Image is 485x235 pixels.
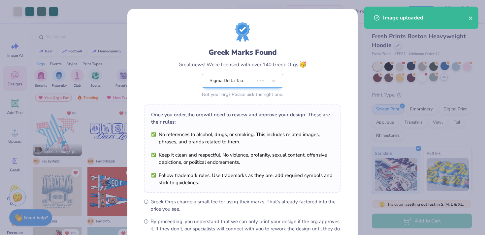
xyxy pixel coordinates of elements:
[469,14,473,22] button: close
[151,111,334,126] div: Once you order, the org will need to review and approve your design. These are their rules:
[383,14,469,22] div: Image uploaded
[209,47,277,58] div: Greek Marks Found
[202,91,283,98] div: Not your org? Please pick the right one.
[150,198,341,213] span: Greek Orgs charge a small fee for using their marks. That’s already factored into the price you see.
[235,22,250,42] img: License badge
[178,60,307,69] div: Great news! We're licensed with over 140 Greek Orgs.
[151,151,334,166] li: Keep it clean and respectful. No violence, profanity, sexual content, offensive depictions, or po...
[299,60,307,68] span: 🥳
[150,218,341,232] span: By proceeding, you understand that we can only print your design if the org approves it. If they ...
[151,131,334,145] li: No references to alcohol, drugs, or smoking. This includes related images, phrases, and brands re...
[151,172,334,186] li: Follow trademark rules. Use trademarks as they are, add required symbols and stick to guidelines.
